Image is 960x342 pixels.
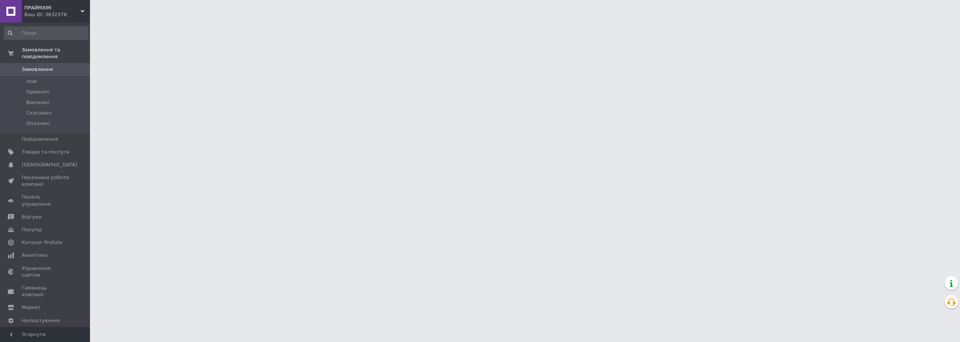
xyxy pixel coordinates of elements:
span: Повідомлення [22,136,58,143]
span: Налаштування [22,317,60,324]
span: Товари та послуги [22,149,69,155]
span: Гаманець компанії [22,285,69,298]
span: Замовлення та повідомлення [22,47,90,60]
span: [DEMOGRAPHIC_DATA] [22,161,77,168]
span: Управління сайтом [22,265,69,279]
span: Оплачені [26,120,50,127]
span: Відгуки [22,214,41,220]
span: Маркет [22,304,41,311]
span: Нові [26,78,37,85]
span: Замовлення [22,66,53,73]
span: Показники роботи компанії [22,174,69,188]
div: Ваш ID: 3632376 [24,11,90,18]
span: Виконані [26,99,49,106]
span: ПРАЙМХІМ [24,5,81,11]
span: Каталог ProSale [22,239,62,246]
span: Прийняті [26,89,49,95]
span: Панель управління [22,194,69,207]
input: Пошук [4,26,88,40]
span: Аналітика [22,252,48,259]
span: Покупці [22,226,42,233]
span: Скасовані [26,110,52,116]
